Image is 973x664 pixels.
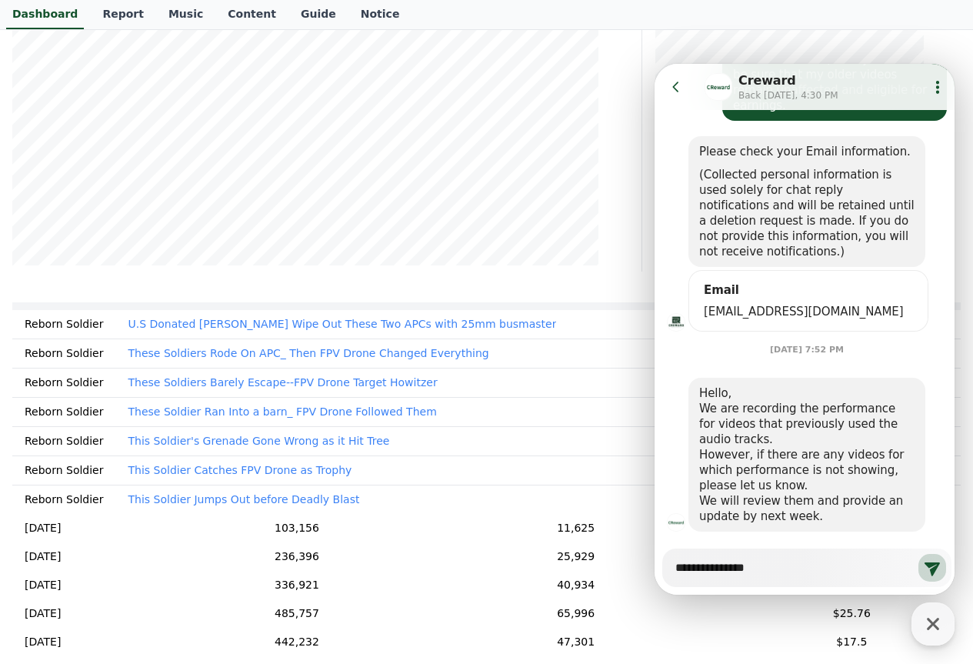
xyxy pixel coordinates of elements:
td: Reborn Soldier [12,310,115,339]
td: 40,934 [409,571,743,599]
td: 6 [618,368,735,397]
p: [DATE] [25,549,61,565]
button: This Soldier Jumps Out before Deadly Blast [128,492,359,507]
p: [DATE] [25,520,61,536]
p: [DATE] [25,634,61,650]
td: 46,927 [618,310,735,339]
p: [DATE] [25,577,61,593]
td: Reborn Soldier [12,485,115,514]
td: 1 [618,485,735,514]
td: $25.76 [743,599,961,628]
td: 1 [618,455,735,485]
td: Reborn Soldier [12,455,115,485]
td: 442,232 [185,628,409,656]
td: Reborn Soldier [12,368,115,397]
button: These Soldier Ran Into a barn_ FPV Drone Followed Them [128,404,436,419]
td: 336,921 [185,571,409,599]
td: 17 [618,339,735,368]
td: $17.5 [743,628,961,656]
td: 103,156 [185,514,409,542]
td: Reborn Soldier [12,339,115,368]
td: 2 [618,426,735,455]
td: 65,996 [409,599,743,628]
button: These Soldiers Barely Escape--FPV Drone Target Howitzer [128,375,437,390]
td: 236,396 [185,542,409,571]
button: These Soldiers Rode On APC_ Then FPV Drone Changed Everything [128,345,488,361]
td: 485,757 [185,599,409,628]
td: Reborn Soldier [12,426,115,455]
button: This Soldier's Grenade Gone Wrong as it Hit Tree [128,433,389,449]
p: [DATE] [25,606,61,622]
td: Reborn Soldier [12,397,115,426]
button: This Soldier Catches FPV Drone as Trophy [128,462,352,478]
td: 3 [618,397,735,426]
td: 25,929 [409,542,743,571]
td: 47,301 [409,628,743,656]
iframe: Channel chat [655,64,955,595]
td: 11,625 [409,514,743,542]
button: U.S Donated [PERSON_NAME] Wipe Out These Two APCs with 25mm busmaster [128,316,556,332]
